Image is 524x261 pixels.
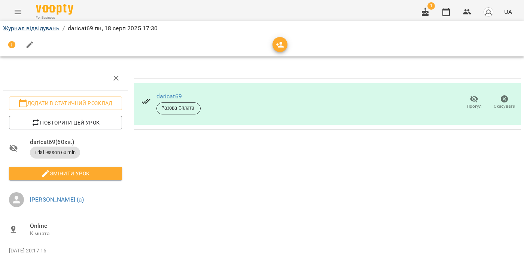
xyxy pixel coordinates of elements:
a: [PERSON_NAME] (а) [30,196,84,203]
img: Voopty Logo [36,4,73,15]
span: UA [504,8,512,16]
span: daricat69 ( 60 хв. ) [30,138,122,147]
span: Скасувати [494,103,515,110]
button: Додати в статичний розклад [9,96,122,110]
span: Разова Сплата [157,105,200,111]
nav: breadcrumb [3,24,521,33]
span: Прогул [467,103,482,110]
button: Повторити цей урок [9,116,122,129]
span: Повторити цей урок [15,118,116,127]
span: Online [30,221,122,230]
button: Прогул [459,92,489,113]
p: [DATE] 20:17:16 [9,247,122,255]
span: For Business [36,15,73,20]
p: daricat69 пн, 18 серп 2025 17:30 [68,24,158,33]
span: Додати в статичний розклад [15,99,116,108]
p: Кімната [30,230,122,237]
span: Змінити урок [15,169,116,178]
a: Журнал відвідувань [3,25,60,32]
a: daricat69 [156,93,182,100]
span: Trial lesson 60 min [30,149,80,156]
button: Скасувати [489,92,520,113]
button: UA [501,5,515,19]
button: Змінити урок [9,167,122,180]
img: avatar_s.png [483,7,494,17]
li: / [63,24,65,33]
button: Menu [9,3,27,21]
span: 1 [427,2,435,10]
